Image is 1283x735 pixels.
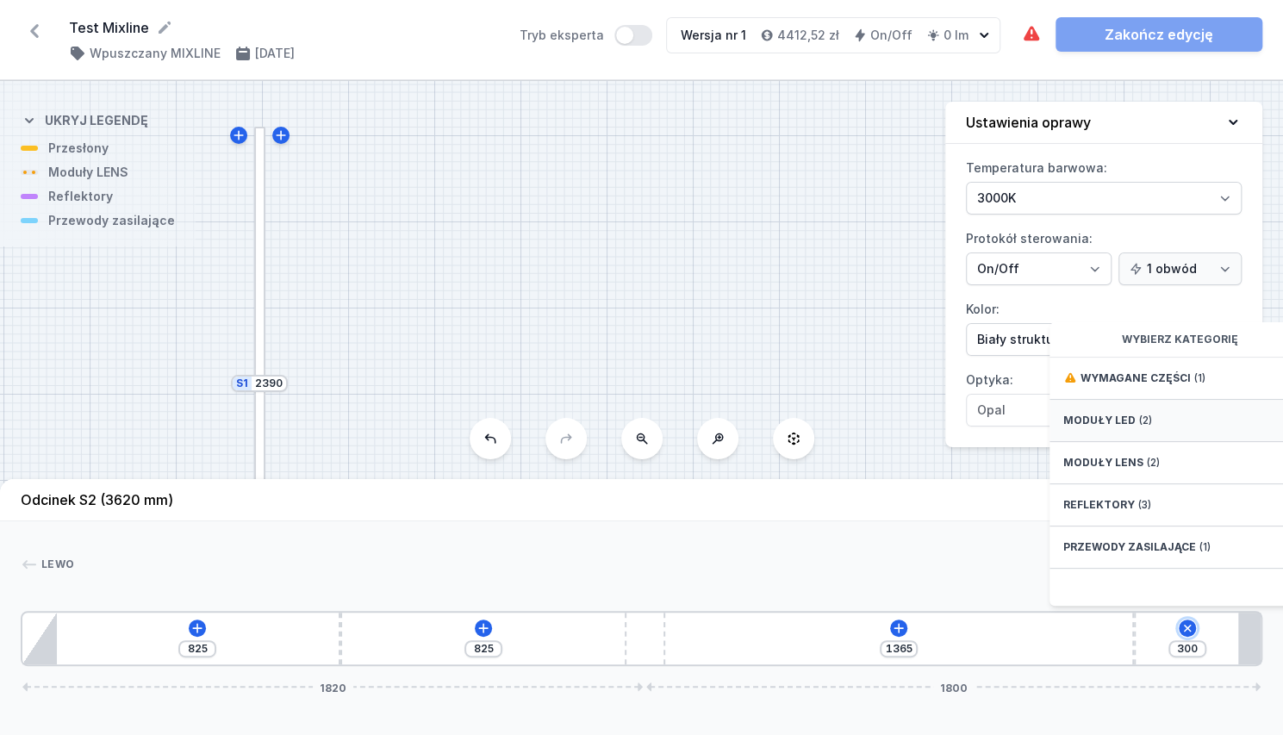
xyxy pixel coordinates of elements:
span: 1820 [313,682,353,692]
span: (2) [1139,414,1152,427]
input: Wymiar [mm] [255,377,283,390]
input: Wymiar [mm] [184,642,211,656]
select: Optyka: [966,394,1242,427]
h4: 0 lm [944,27,968,44]
h4: Ustawienia oprawy [966,112,1091,133]
span: Przewody zasilające [1063,540,1196,554]
span: Moduły LED [1063,414,1136,427]
input: Wymiar [mm] [885,642,912,656]
span: (3620 mm) [100,491,173,508]
h4: On/Off [870,27,912,44]
select: Kolor: [966,323,1242,356]
label: Kolor: [966,296,1242,356]
h4: Wpuszczany MIXLINE [90,45,221,62]
select: Protokół sterowania: [1118,252,1242,285]
span: (2) [1147,456,1160,470]
label: Optyka: [966,366,1242,427]
button: Dodaj element [1174,616,1199,640]
span: (1) [1199,540,1211,554]
input: Wymiar [mm] [470,642,497,656]
span: Moduły LENS [1063,456,1143,470]
div: Wersja nr 1 [681,27,746,44]
select: Temperatura barwowa: [966,182,1242,215]
input: Wymiar [mm] [1174,642,1201,656]
button: Dodaj element [475,620,492,637]
select: Protokół sterowania: [966,252,1112,285]
label: Temperatura barwowa: [966,154,1242,215]
button: Dodaj element [189,620,206,637]
button: Edytuj nazwę projektu [156,19,173,36]
span: Lewo [41,557,74,571]
button: Ustawienia oprawy [945,102,1262,144]
label: Tryb eksperta [520,25,652,46]
span: (1) [1194,371,1205,385]
span: Wymagane części [1081,371,1191,385]
span: (3) [1138,498,1151,512]
h4: 4412,52 zł [777,27,839,44]
button: Tryb eksperta [614,25,652,46]
h4: Odcinek S2 [21,489,173,510]
button: Wersja nr 14412,52 złOn/Off0 lm [666,17,1000,53]
span: 1800 [933,682,975,692]
span: Reflektory [1063,498,1135,512]
h4: [DATE] [255,45,295,62]
span: Wybierz kategorię [1122,333,1238,346]
label: Protokół sterowania: [966,225,1242,285]
button: Ukryj legendę [21,98,148,140]
button: Dodaj element [890,620,907,637]
form: Test Mixline [69,17,499,38]
h4: Ukryj legendę [45,112,148,129]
